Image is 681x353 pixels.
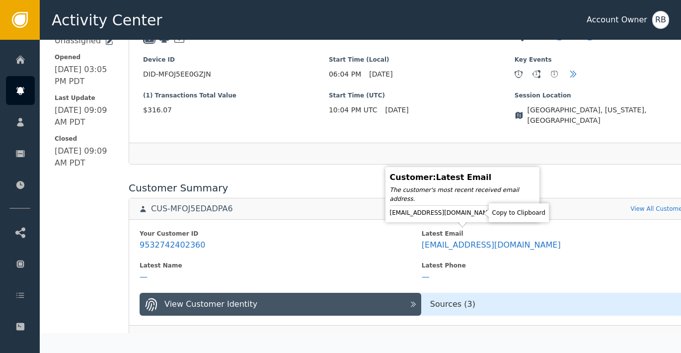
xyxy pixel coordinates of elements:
button: View Customer Identity [140,293,421,316]
div: The customer's most recent received email address. [390,185,535,203]
div: [DATE] 03:05 PM PDT [55,64,115,88]
span: Activity Center [52,9,162,31]
div: [EMAIL_ADDRESS][DOMAIN_NAME] [422,240,561,250]
span: Closed [55,134,115,143]
span: [DATE] [369,69,392,80]
div: Account Owner [587,14,647,26]
span: (1) Transactions Total Value [143,91,329,100]
span: [DATE] [385,105,408,115]
span: Opened [55,53,115,62]
div: 9532742402360 [140,240,205,250]
div: View Customer Identity [164,298,257,310]
span: 06:04 PM [329,69,361,80]
div: 1 [515,71,522,78]
div: Latest Name [140,261,422,270]
button: RB [652,11,669,29]
span: Device ID [143,55,329,64]
div: Customer : Latest Email [390,172,535,183]
span: Start Time (UTC) [329,91,515,100]
div: Unassigned [55,35,101,47]
div: CUS-MFOJ5EDADPA6 [151,204,232,214]
span: 10:04 PM UTC [329,105,378,115]
span: DID-MFOJ5EE0GZJN [143,69,329,80]
div: [DATE] 09:09 AM PDT [55,145,115,169]
div: [DATE] 09:09 AM PDT [55,104,115,128]
div: — [140,272,148,282]
span: Last Update [55,93,115,102]
div: 1 [533,71,540,78]
div: Your Customer ID [140,229,422,238]
div: [EMAIL_ADDRESS][DOMAIN_NAME] [390,208,535,218]
div: Copy to Clipboard [491,206,546,220]
div: — [422,272,430,282]
div: 1 [551,71,558,78]
span: Start Time (Local) [329,55,515,64]
span: $316.07 [143,105,329,115]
